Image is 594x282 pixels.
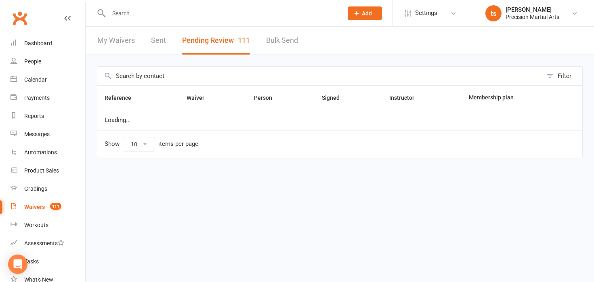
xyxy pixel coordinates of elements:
div: Open Intercom Messenger [8,255,27,274]
span: Waiver [187,95,213,101]
span: Settings [415,4,437,22]
button: Signed [322,93,348,103]
span: 111 [238,36,250,44]
div: Precision Martial Arts [506,13,559,21]
a: Assessments [10,234,85,253]
button: Filter [542,67,582,85]
div: Payments [24,95,50,101]
a: Calendar [10,71,85,89]
th: Membership plan [462,86,559,110]
button: Add [348,6,382,20]
a: Automations [10,143,85,162]
button: Waiver [187,93,213,103]
div: Workouts [24,222,48,228]
a: Dashboard [10,34,85,53]
a: Reports [10,107,85,125]
div: Assessments [24,240,64,246]
a: Gradings [10,180,85,198]
button: Reference [105,93,140,103]
div: People [24,58,41,65]
button: Pending Review111 [182,27,250,55]
span: Add [362,10,372,17]
div: Calendar [24,76,47,83]
div: Reports [24,113,44,119]
a: Product Sales [10,162,85,180]
div: Automations [24,149,57,156]
td: Loading... [97,110,582,130]
a: Workouts [10,216,85,234]
div: Messages [24,131,50,137]
input: Search... [106,8,337,19]
a: Bulk Send [266,27,298,55]
span: Reference [105,95,140,101]
a: Messages [10,125,85,143]
span: Person [254,95,281,101]
span: Instructor [389,95,423,101]
a: People [10,53,85,71]
div: Show [105,137,198,152]
div: items per page [158,141,198,147]
a: Sent [151,27,166,55]
div: Filter [558,71,571,81]
div: ts [485,5,502,21]
div: Product Sales [24,167,59,174]
input: Search by contact [97,67,542,85]
a: Waivers 111 [10,198,85,216]
a: Clubworx [10,8,30,28]
a: Tasks [10,253,85,271]
div: Dashboard [24,40,52,46]
span: Signed [322,95,348,101]
button: Instructor [389,93,423,103]
a: My Waivers [97,27,135,55]
a: Payments [10,89,85,107]
span: 111 [50,203,61,210]
div: Gradings [24,185,47,192]
button: Person [254,93,281,103]
div: [PERSON_NAME] [506,6,559,13]
div: Waivers [24,204,45,210]
div: Tasks [24,258,39,265]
